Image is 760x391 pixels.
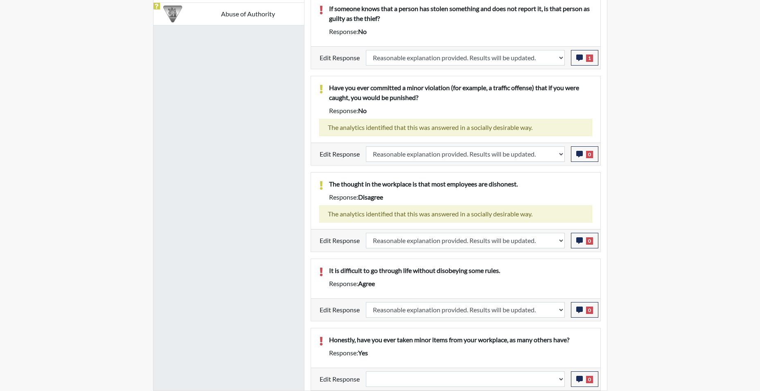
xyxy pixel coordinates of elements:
[586,307,593,314] span: 0
[163,5,182,23] img: CATEGORY%20ICON-01.94e51fac.png
[358,27,367,35] span: no
[571,302,598,318] button: 0
[319,119,592,136] div: The analytics identified that this was answered in a socially desirable way.
[360,146,571,162] div: Update the test taker's response, the change might impact the score
[358,349,368,357] span: yes
[360,233,571,248] div: Update the test taker's response, the change might impact the score
[323,192,598,202] div: Response:
[320,50,360,66] label: Edit Response
[329,335,592,345] p: Honestly, have you ever taken minor items from your workplace, as many others have?
[360,302,571,318] div: Update the test taker's response, the change might impact the score
[360,50,571,66] div: Update the test taker's response, the change might impact the score
[571,50,598,66] button: 1
[571,371,598,387] button: 0
[323,348,598,358] div: Response:
[319,205,592,223] div: The analytics identified that this was answered in a socially desirable way.
[320,302,360,318] label: Edit Response
[329,179,592,189] p: The thought in the workplace is that most employees are dishonest.
[586,376,593,383] span: 0
[586,237,593,245] span: 0
[323,27,598,36] div: Response:
[358,107,367,114] span: no
[192,2,304,25] td: Abuse of Authority
[329,266,592,275] p: It is difficult to go through life without disobeying some rules.
[571,233,598,248] button: 0
[323,279,598,289] div: Response:
[323,106,598,116] div: Response:
[320,371,360,387] label: Edit Response
[586,151,593,158] span: 0
[586,55,593,62] span: 1
[360,371,571,387] div: Update the test taker's response, the change might impact the score
[358,193,383,201] span: disagree
[329,4,592,23] p: If someone knows that a person has stolen something and does not report it, is that person as gui...
[329,83,592,102] p: Have you ever committed a minor violation (for example, a traffic offense) that if you were caugh...
[320,146,360,162] label: Edit Response
[571,146,598,162] button: 0
[358,280,375,287] span: agree
[320,233,360,248] label: Edit Response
